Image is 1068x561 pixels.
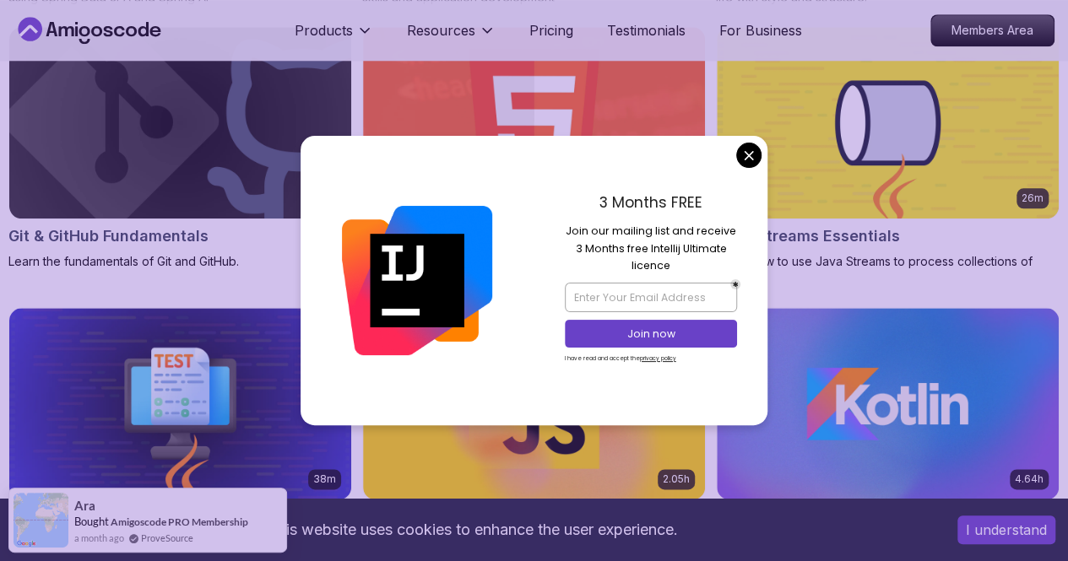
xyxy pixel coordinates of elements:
[295,20,353,40] p: Products
[529,20,573,40] a: Pricing
[8,224,209,248] h2: Git & GitHub Fundamentals
[313,472,336,486] p: 38m
[13,511,932,548] div: This website uses cookies to enhance the user experience.
[8,26,352,270] a: Git & GitHub Fundamentals cardGit & GitHub FundamentalsLearn the fundamentals of Git and GitHub.
[74,531,124,545] span: a month ago
[74,499,95,513] span: Ara
[607,20,686,40] a: Testimonials
[8,253,352,270] p: Learn the fundamentals of Git and GitHub.
[9,308,351,499] img: Java Unit Testing Essentials card
[1022,191,1044,205] p: 26m
[295,20,373,54] button: Products
[716,307,1060,551] a: Kotlin for Beginners card4.64hKotlin for BeginnersKotlin fundamentals for mobile, game, and web d...
[407,20,496,54] button: Resources
[407,20,475,40] p: Resources
[1015,472,1044,486] p: 4.64h
[363,27,705,218] img: HTML Essentials card
[717,308,1059,499] img: Kotlin for Beginners card
[9,27,351,218] img: Git & GitHub Fundamentals card
[717,27,1059,218] img: Java Streams Essentials card
[111,515,248,528] a: Amigoscode PRO Membership
[931,15,1054,46] p: Members Area
[14,493,68,548] img: provesource social proof notification image
[719,20,802,40] a: For Business
[716,224,900,248] h2: Java Streams Essentials
[141,531,193,545] a: ProveSource
[716,26,1060,287] a: Java Streams Essentials card26mJava Streams EssentialsLearn how to use Java Streams to process co...
[716,253,1060,287] p: Learn how to use Java Streams to process collections of data.
[930,14,1054,46] a: Members Area
[957,515,1055,544] button: Accept cookies
[8,307,352,551] a: Java Unit Testing Essentials card38mJava Unit Testing EssentialsLearn the basics of unit testing ...
[74,515,109,528] span: Bought
[663,472,690,486] p: 2.05h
